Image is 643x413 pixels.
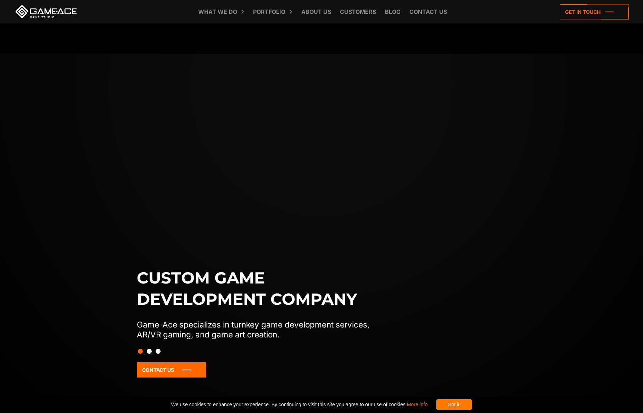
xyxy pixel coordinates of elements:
a: Get in touch [560,4,629,20]
button: Slide 1 [138,345,143,357]
button: Slide 3 [156,345,161,357]
a: More info [407,402,427,407]
div: Got it! [436,399,472,410]
span: We use cookies to enhance your experience. By continuing to visit this site you agree to our use ... [171,399,427,410]
h1: Custom game development company [137,267,384,310]
button: Slide 2 [147,345,152,357]
p: Game-Ace specializes in turnkey game development services, AR/VR gaming, and game art creation. [137,320,384,340]
a: Contact Us [137,362,206,378]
